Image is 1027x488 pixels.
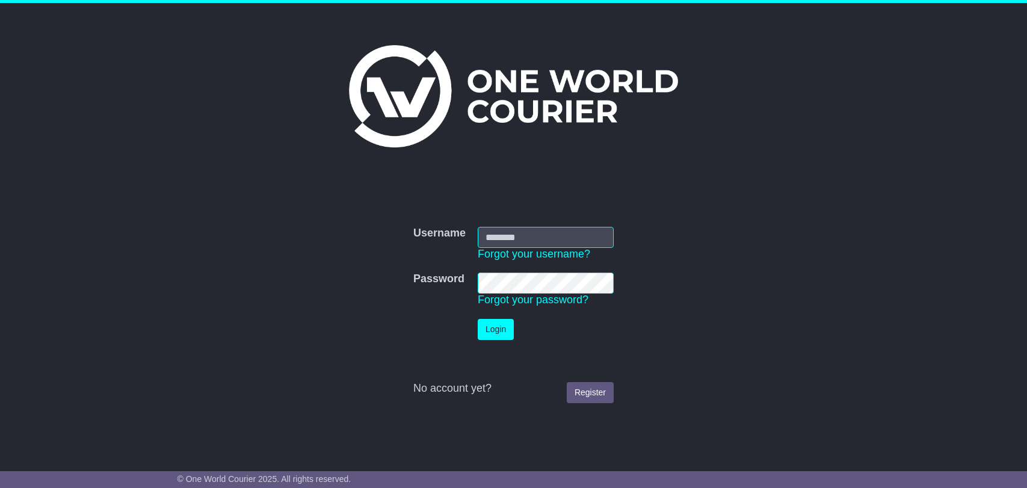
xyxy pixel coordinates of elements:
[413,382,614,395] div: No account yet?
[349,45,677,147] img: One World
[478,319,514,340] button: Login
[478,248,590,260] a: Forgot your username?
[413,227,466,240] label: Username
[478,294,588,306] a: Forgot your password?
[177,474,351,484] span: © One World Courier 2025. All rights reserved.
[413,273,464,286] label: Password
[567,382,614,403] a: Register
